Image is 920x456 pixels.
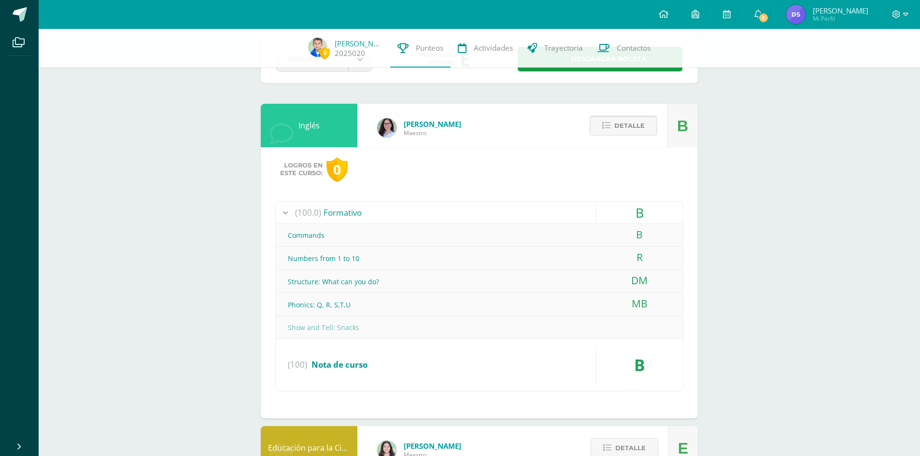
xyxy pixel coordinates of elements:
[276,202,683,223] div: Formativo
[308,38,327,57] img: c673839ef3a678739441ed66aa8290a4.png
[786,5,806,24] img: 5ad5cfdaed75a191302d81c4abffbf41.png
[288,346,307,383] span: (100)
[617,43,651,53] span: Contactos
[276,224,683,246] div: Commands
[276,294,683,316] div: Phonics: Q, R, S,T,U
[404,129,461,137] span: Maestro
[335,48,365,58] a: 2025020
[276,317,683,338] div: Show and Tell: Snacks
[276,271,683,292] div: Structure: What can you do?
[295,202,321,223] span: (100.0)
[451,29,520,68] a: Actividades
[280,162,323,177] span: Logros en este curso:
[596,247,683,268] div: R
[520,29,590,68] a: Trayectoria
[677,104,688,148] div: B
[404,441,461,451] span: [PERSON_NAME]
[319,47,330,59] span: 0
[758,13,769,23] span: 5
[335,39,383,48] a: [PERSON_NAME]
[596,293,683,315] div: MB
[596,270,683,291] div: DM
[474,43,513,53] span: Actividades
[261,104,357,147] div: Inglés
[813,6,868,15] span: [PERSON_NAME]
[404,119,461,129] span: [PERSON_NAME]
[596,346,683,383] div: B
[377,118,396,138] img: 754a7f5bfcced8ad7caafe53e363cb3e.png
[590,29,658,68] a: Contactos
[276,248,683,269] div: Numbers from 1 to 10
[614,117,645,135] span: Detalle
[416,43,443,53] span: Punteos
[596,224,683,246] div: B
[590,116,657,136] button: Detalle
[390,29,451,68] a: Punteos
[596,202,683,223] div: B
[326,157,348,182] div: 0
[311,359,368,370] span: Nota de curso
[813,14,868,23] span: Mi Perfil
[544,43,583,53] span: Trayectoria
